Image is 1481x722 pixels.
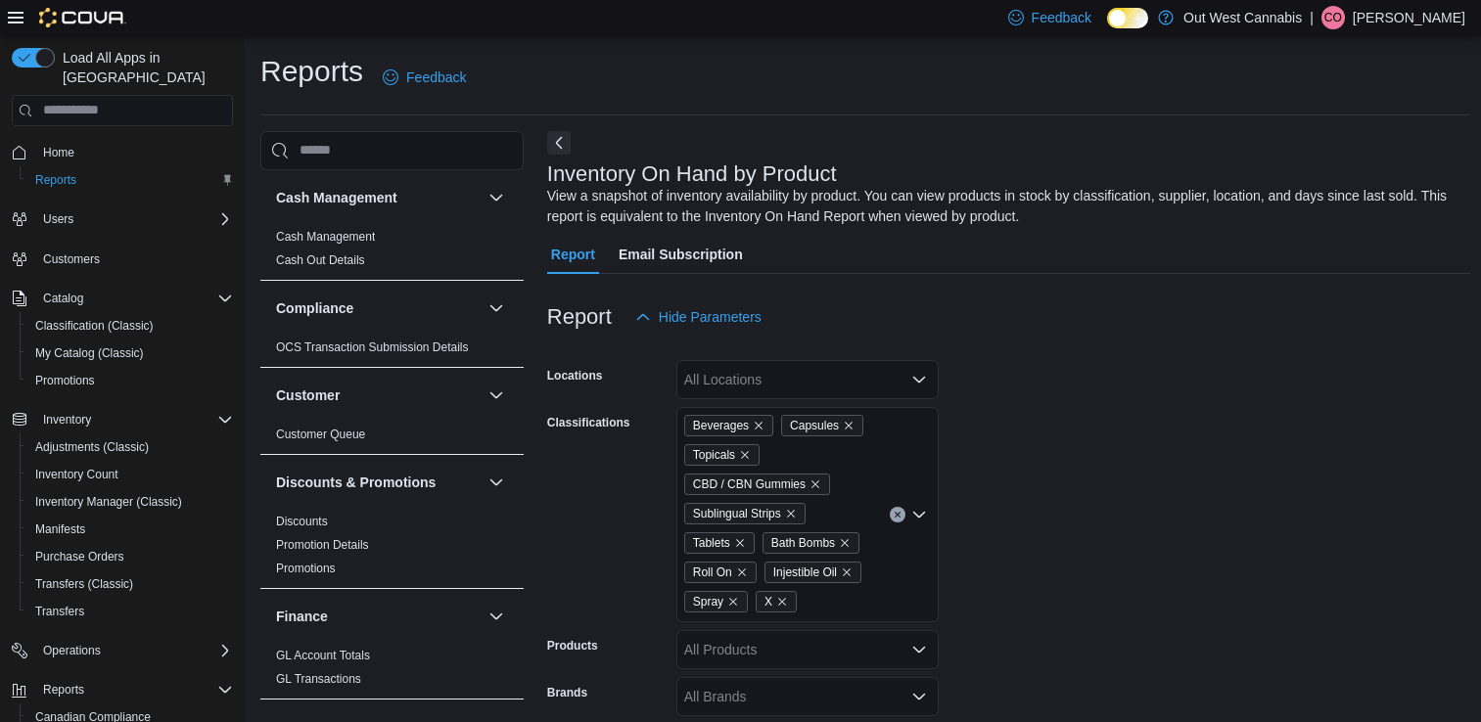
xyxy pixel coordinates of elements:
a: Promotions [276,562,336,575]
button: Catalog [35,287,91,310]
span: Transfers [35,604,84,619]
a: Discounts [276,515,328,528]
span: Catalog [43,291,83,306]
span: Load All Apps in [GEOGRAPHIC_DATA] [55,48,233,87]
button: Cash Management [276,188,481,207]
span: Customer Queue [276,427,365,442]
span: Classification (Classic) [27,314,233,338]
label: Locations [547,368,603,384]
button: Adjustments (Classic) [20,433,241,461]
button: Open list of options [911,372,927,387]
div: View a snapshot of inventory availability by product. You can view products in stock by classific... [547,186,1461,227]
h1: Reports [260,52,363,91]
span: X [764,592,772,611]
span: Cash Out Details [276,252,365,268]
span: Email Subscription [619,235,743,274]
span: GL Transactions [276,671,361,687]
span: Promotions [35,373,95,388]
a: Inventory Count [27,463,126,486]
button: Remove Tablets from selection in this group [734,537,746,549]
a: Purchase Orders [27,545,132,568]
button: Customer [485,384,508,407]
button: Transfers (Classic) [20,570,241,598]
a: Customer Queue [276,428,365,441]
p: [PERSON_NAME] [1353,6,1465,29]
button: Reports [20,166,241,194]
label: Products [547,638,598,654]
span: OCS Transaction Submission Details [276,339,469,355]
span: Spray [693,592,723,611]
button: Inventory Count [20,461,241,488]
button: Open list of options [911,689,927,704]
button: Next [547,131,571,155]
div: Finance [260,644,524,699]
span: Customers [35,247,233,271]
span: Transfers (Classic) [35,576,133,592]
button: Finance [276,607,481,626]
span: Inventory Manager (Classic) [35,494,182,510]
a: GL Transactions [276,672,361,686]
span: Inventory Count [27,463,233,486]
span: Topicals [684,444,760,466]
button: Remove CBD / CBN Gummies from selection in this group [810,478,821,490]
span: Home [43,145,74,160]
span: Operations [35,639,233,662]
span: Report [551,235,595,274]
span: Inventory [35,408,233,431]
span: Topicals [693,445,735,465]
button: Discounts & Promotions [485,471,508,494]
a: Home [35,141,82,164]
button: Reports [4,676,241,703]
span: Promotions [27,369,233,392]
h3: Compliance [276,298,353,318]
button: Remove X from selection in this group [776,596,788,608]
h3: Cash Management [276,188,397,207]
a: GL Account Totals [276,649,370,662]
span: Discounts [276,514,328,529]
h3: Finance [276,607,328,626]
button: Reports [35,678,92,701]
span: Promotion Details [276,537,369,553]
a: Feedback [375,58,474,97]
h3: Customer [276,385,340,405]
span: Transfers (Classic) [27,572,233,596]
h3: Discounts & Promotions [276,473,436,492]
button: Compliance [485,296,508,320]
span: Inventory Count [35,467,118,482]
p: Out West Cannabis [1183,6,1302,29]
div: Compliance [260,336,524,367]
a: Classification (Classic) [27,314,162,338]
button: Remove Roll On from selection in this group [736,566,748,578]
a: Adjustments (Classic) [27,435,157,459]
button: Compliance [276,298,481,318]
button: Customer [276,385,481,405]
span: Transfers [27,600,233,623]
button: Users [4,205,241,233]
span: Beverages [684,415,773,436]
a: Customers [35,248,108,271]
span: Roll On [684,562,757,583]
span: Beverages [693,416,749,435]
span: GL Account Totals [276,648,370,663]
span: Hide Parameters [659,307,762,327]
button: Remove Spray from selection in this group [727,596,739,608]
a: Promotions [27,369,103,392]
h3: Inventory On Hand by Product [547,162,837,186]
h3: Report [547,305,612,329]
span: Spray [684,591,748,612]
span: Home [35,140,233,164]
a: Inventory Manager (Classic) [27,490,190,514]
button: Purchase Orders [20,543,241,570]
span: Capsules [781,415,863,436]
button: Classification (Classic) [20,312,241,339]
a: OCS Transaction Submission Details [276,340,469,354]
span: Reports [35,172,76,188]
button: Inventory [4,406,241,433]
span: Classification (Classic) [35,318,154,334]
button: Operations [4,637,241,664]
button: Customers [4,245,241,273]
span: Adjustments (Classic) [35,439,149,455]
span: Bath Bombs [763,532,859,554]
span: Reports [35,678,233,701]
span: X [756,591,797,612]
